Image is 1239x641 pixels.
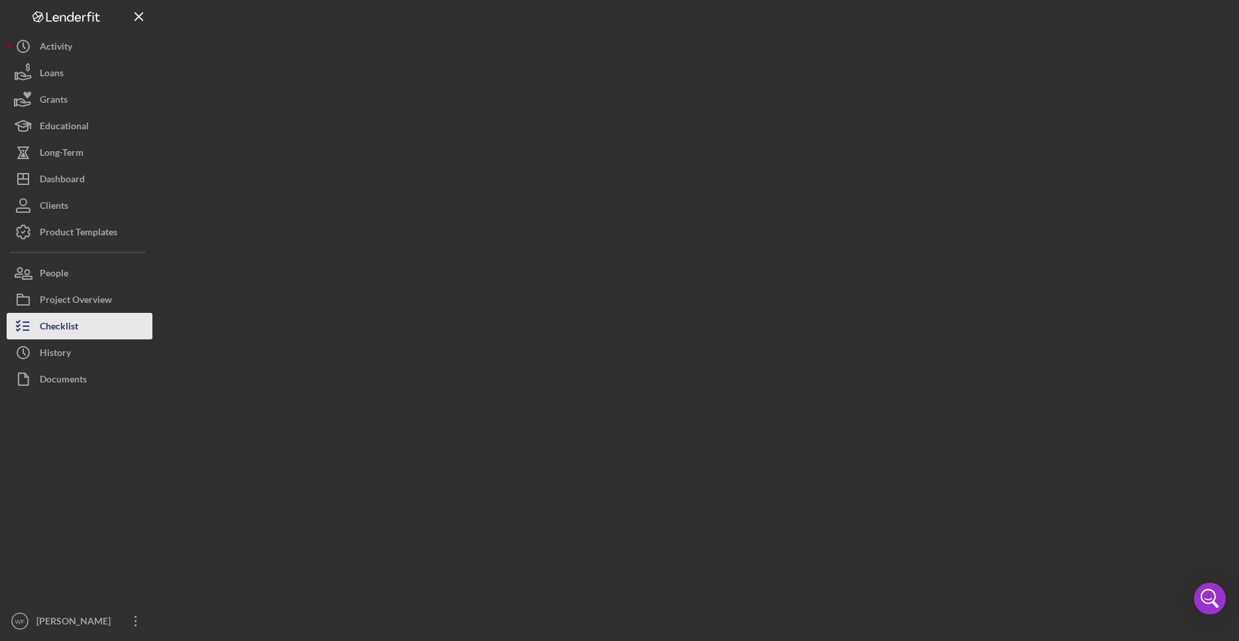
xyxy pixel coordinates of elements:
[40,60,64,89] div: Loans
[15,618,25,625] text: WF
[7,366,152,392] button: Documents
[7,60,152,86] button: Loans
[7,192,152,219] button: Clients
[7,33,152,60] button: Activity
[7,86,152,113] button: Grants
[40,366,87,396] div: Documents
[7,608,152,634] button: WF[PERSON_NAME]
[40,86,68,116] div: Grants
[7,286,152,313] button: Project Overview
[40,166,85,196] div: Dashboard
[40,260,68,290] div: People
[7,339,152,366] button: History
[7,139,152,166] button: Long-Term
[40,33,72,63] div: Activity
[40,192,68,222] div: Clients
[40,113,89,143] div: Educational
[40,219,117,249] div: Product Templates
[40,139,83,169] div: Long-Term
[33,608,119,638] div: [PERSON_NAME]
[40,313,78,343] div: Checklist
[7,313,152,339] button: Checklist
[7,260,152,286] button: People
[7,113,152,139] button: Educational
[7,219,152,245] button: Product Templates
[1194,583,1226,614] div: Open Intercom Messenger
[7,166,152,192] button: Dashboard
[40,286,112,316] div: Project Overview
[40,339,71,369] div: History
